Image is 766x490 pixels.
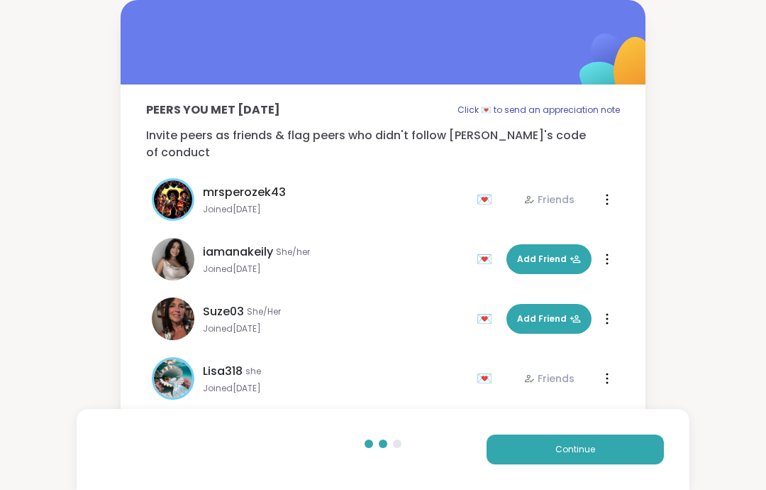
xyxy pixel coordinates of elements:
[487,435,664,464] button: Continue
[203,363,243,380] span: Lisa318
[506,244,592,274] button: Add Friend
[203,244,273,261] span: iamanakeily
[477,188,498,211] div: 💌
[506,304,592,334] button: Add Friend
[555,443,595,456] span: Continue
[477,248,498,271] div: 💌
[203,303,244,320] span: Suze03
[203,383,468,394] span: Joined [DATE]
[523,192,574,207] div: Friends
[203,204,468,215] span: Joined [DATE]
[203,184,286,201] span: mrsperozek43
[247,306,281,317] span: She/Her
[276,246,310,258] span: She/her
[477,367,498,390] div: 💌
[154,359,192,398] img: Lisa318
[203,263,468,275] span: Joined [DATE]
[477,307,498,330] div: 💌
[146,127,620,161] p: Invite peers as friends & flag peers who didn't follow [PERSON_NAME]'s code of conduct
[245,366,261,377] span: she
[523,371,574,386] div: Friends
[517,312,581,325] span: Add Friend
[517,253,581,266] span: Add Friend
[457,102,620,119] p: Click 💌 to send an appreciation note
[154,180,192,219] img: mrsperozek43
[152,238,194,281] img: iamanakeily
[152,298,194,340] img: Suze03
[146,102,280,119] p: Peers you met [DATE]
[203,323,468,334] span: Joined [DATE]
